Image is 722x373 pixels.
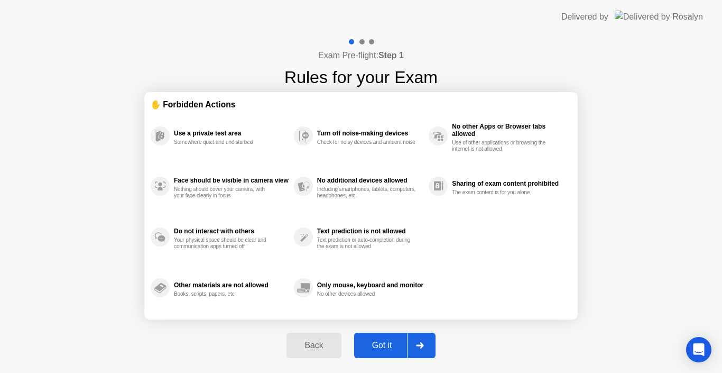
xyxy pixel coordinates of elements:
[174,237,274,250] div: Your physical space should be clear and communication apps turned off
[317,139,417,145] div: Check for noisy devices and ambient noise
[561,11,608,23] div: Delivered by
[174,177,289,184] div: Face should be visible in camera view
[290,341,338,350] div: Back
[284,65,438,90] h1: Rules for your Exam
[174,291,274,297] div: Books, scripts, papers, etc
[378,51,404,60] b: Step 1
[174,130,289,137] div: Use a private test area
[357,341,407,350] div: Got it
[174,228,289,235] div: Do not interact with others
[615,11,703,23] img: Delivered by Rosalyn
[452,180,566,187] div: Sharing of exam content prohibited
[452,189,552,196] div: The exam content is for you alone
[174,139,274,145] div: Somewhere quiet and undisturbed
[317,186,417,199] div: Including smartphones, tablets, computers, headphones, etc.
[151,98,571,111] div: ✋ Forbidden Actions
[317,228,423,235] div: Text prediction is not allowed
[452,123,566,138] div: No other Apps or Browser tabs allowed
[317,291,417,297] div: No other devices allowed
[317,281,423,289] div: Only mouse, keyboard and monitor
[452,140,552,152] div: Use of other applications or browsing the internet is not allowed
[317,130,423,137] div: Turn off noise-making devices
[174,186,274,199] div: Nothing should cover your camera, with your face clearly in focus
[317,177,423,184] div: No additional devices allowed
[317,237,417,250] div: Text prediction or auto-completion during the exam is not allowed
[286,333,341,358] button: Back
[174,281,289,289] div: Other materials are not allowed
[354,333,436,358] button: Got it
[686,337,711,362] div: Open Intercom Messenger
[318,49,404,62] h4: Exam Pre-flight:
